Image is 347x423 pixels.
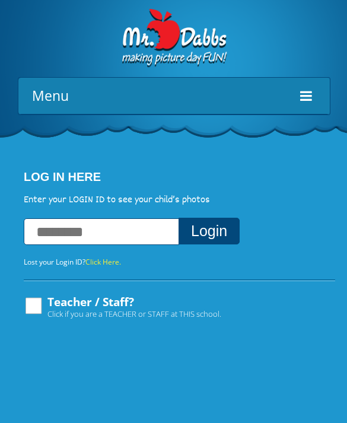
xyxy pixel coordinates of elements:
label: Teacher / Staff? [24,296,221,319]
p: Enter your LOGIN ID to see your child’s photos [24,194,335,207]
button: Login [179,218,240,244]
span: Click if you are a TEACHER or STAFF at THIS school. [47,308,221,320]
img: Dabbs Company [119,9,229,68]
a: Click Here. [85,257,121,267]
a: Menu [14,78,330,115]
span: Menu [32,82,69,109]
h4: Log In Here [24,170,335,183]
p: Lost your Login ID? [24,256,335,269]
